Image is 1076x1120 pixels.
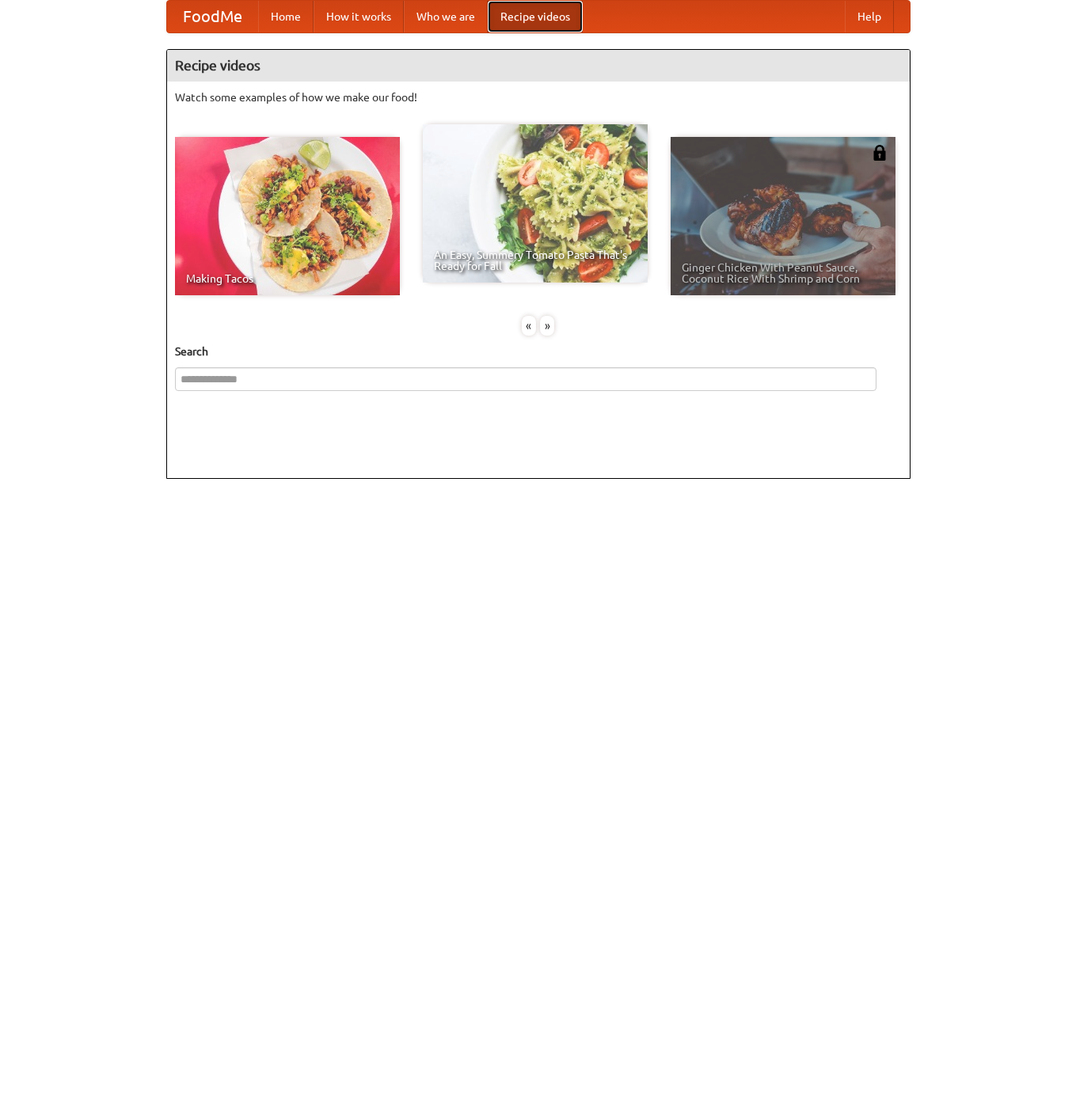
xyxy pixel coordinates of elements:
div: » [540,316,554,336]
a: An Easy, Summery Tomato Pasta That's Ready for Fall [423,124,648,283]
a: Home [258,1,314,32]
h4: Recipe videos [167,50,910,82]
a: Help [845,1,894,32]
a: Recipe videos [488,1,583,32]
a: Making Tacos [175,137,400,295]
a: FoodMe [167,1,258,32]
a: How it works [314,1,404,32]
p: Watch some examples of how we make our food! [175,89,902,105]
h5: Search [175,344,902,359]
div: « [522,316,536,336]
a: Who we are [404,1,488,32]
span: Making Tacos [186,273,389,284]
img: 483408.png [872,145,888,161]
span: An Easy, Summery Tomato Pasta That's Ready for Fall [434,249,637,271]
